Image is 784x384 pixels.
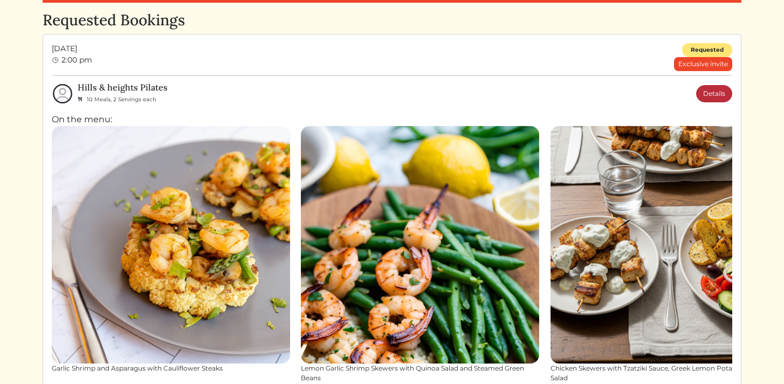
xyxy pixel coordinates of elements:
[682,43,732,58] div: Requested
[301,126,539,364] img: Lemon Garlic Shrimp Skewers with Quinoa Salad and Steamed Green Beans
[78,96,82,102] img: fork_knife_small-8e8c56121c6ac9ad617f7f0151facf9cb574b427d2b27dceffcaf97382ddc7e7.svg
[87,96,156,103] span: 10 Meals, 2 Servings each
[52,126,290,364] img: Garlic Shrimp and Asparagus with Cauliflower Steaks
[301,126,539,383] a: Lemon Garlic Shrimp Skewers with Quinoa Salad and Steamed Green Beans
[52,126,290,373] a: Garlic Shrimp and Asparagus with Cauliflower Steaks
[52,57,59,64] img: clock-b05ee3d0f9935d60bc54650fc25b6257a00041fd3bdc39e3e98414568feee22d.svg
[301,364,539,383] div: Lemon Garlic Shrimp Skewers with Quinoa Salad and Steamed Green Beans
[696,85,732,102] a: Details
[78,82,168,93] h6: Hills & heights Pilates
[52,113,732,383] div: On the menu:
[43,11,741,30] h3: Requested Bookings
[52,43,92,54] span: [DATE]
[52,364,290,373] div: Garlic Shrimp and Asparagus with Cauliflower Steaks
[61,55,92,65] span: 2:00 pm
[52,83,73,104] img: profile-circle-6dcd711754eaac681cb4e5fa6e5947ecf152da99a3a386d1f417117c42b37ef2.svg
[674,57,732,71] div: Exclusive invite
